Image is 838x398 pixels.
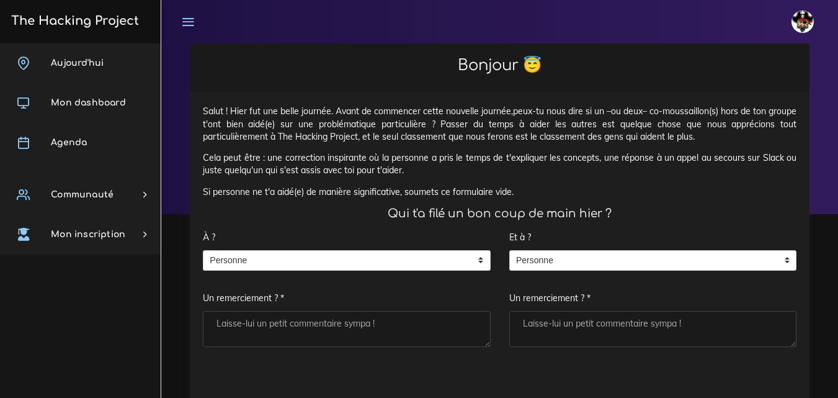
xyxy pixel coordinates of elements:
[51,230,125,239] span: Mon inscription
[509,225,531,250] label: Et à ?
[203,225,215,250] label: À ?
[51,190,114,199] span: Communauté
[510,251,778,271] span: Personne
[203,57,796,75] h2: Bonjour 😇
[509,286,591,312] label: Un remerciement ? *
[51,58,104,68] span: Aujourd'hui
[203,286,284,312] label: Un remerciement ? *
[203,251,471,271] span: Personne
[7,14,139,28] h3: The Hacking Project
[51,138,87,147] span: Agenda
[203,207,796,220] h4: Qui t'a filé un bon coup de main hier ?
[51,98,126,107] span: Mon dashboard
[203,105,796,143] p: Salut ! Hier fut une belle journée. Avant de commencer cette nouvelle journée,peux-tu nous dire s...
[203,186,796,198] p: Si personne ne t'a aidé(e) de manière significative, soumets ce formulaire vide.
[791,11,814,33] img: avatar
[203,152,796,177] p: Cela peut être : une correction inspirante où la personne a pris le temps de t'expliquer les conc...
